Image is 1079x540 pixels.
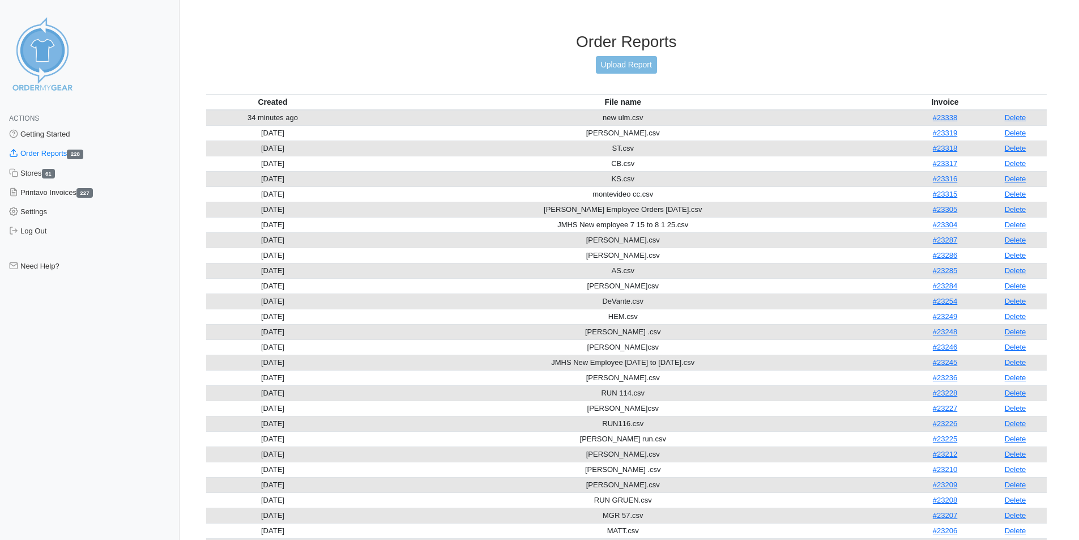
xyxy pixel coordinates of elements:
a: Delete [1005,144,1026,152]
a: Delete [1005,205,1026,214]
td: [DATE] [206,171,340,186]
a: Delete [1005,373,1026,382]
a: #23284 [933,282,957,290]
td: [PERSON_NAME]csv [339,278,906,294]
a: Delete [1005,190,1026,198]
td: [PERSON_NAME] .csv [339,462,906,477]
td: RUN116.csv [339,416,906,431]
td: [DATE] [206,232,340,248]
td: KS.csv [339,171,906,186]
a: Delete [1005,511,1026,520]
a: #23287 [933,236,957,244]
td: [PERSON_NAME].csv [339,447,906,462]
a: Delete [1005,389,1026,397]
a: #23286 [933,251,957,260]
td: RUN 114.csv [339,385,906,401]
a: #23305 [933,205,957,214]
span: 228 [67,150,83,159]
a: Delete [1005,465,1026,474]
a: Delete [1005,297,1026,305]
td: [DATE] [206,477,340,492]
td: montevideo cc.csv [339,186,906,202]
a: Delete [1005,343,1026,351]
td: [DATE] [206,217,340,232]
a: #23245 [933,358,957,367]
a: #23304 [933,220,957,229]
td: ST.csv [339,141,906,156]
a: #23285 [933,266,957,275]
th: File name [339,94,906,110]
td: [PERSON_NAME] Employee Orders [DATE].csv [339,202,906,217]
a: #23210 [933,465,957,474]
a: #23246 [933,343,957,351]
td: [PERSON_NAME]csv [339,401,906,416]
a: #23227 [933,404,957,413]
a: #23338 [933,113,957,122]
td: [DATE] [206,156,340,171]
td: [DATE] [206,309,340,324]
th: Created [206,94,340,110]
td: RUN GRUEN.csv [339,492,906,508]
a: Delete [1005,175,1026,183]
a: Delete [1005,496,1026,504]
td: [DATE] [206,370,340,385]
td: [DATE] [206,431,340,447]
a: #23315 [933,190,957,198]
a: Delete [1005,419,1026,428]
a: Delete [1005,312,1026,321]
td: [PERSON_NAME].csv [339,370,906,385]
a: Delete [1005,113,1026,122]
a: Delete [1005,236,1026,244]
a: Delete [1005,450,1026,458]
a: #23316 [933,175,957,183]
span: Actions [9,114,39,122]
a: Delete [1005,328,1026,336]
td: JMHS New Employee [DATE] to [DATE].csv [339,355,906,370]
td: [DATE] [206,202,340,217]
td: [PERSON_NAME].csv [339,232,906,248]
td: [DATE] [206,141,340,156]
td: [DATE] [206,248,340,263]
td: [DATE] [206,492,340,508]
td: [DATE] [206,416,340,431]
td: [DATE] [206,401,340,416]
a: Delete [1005,159,1026,168]
a: #23249 [933,312,957,321]
td: [DATE] [206,508,340,523]
td: [DATE] [206,324,340,339]
a: #23207 [933,511,957,520]
td: MGR 57.csv [339,508,906,523]
a: Delete [1005,251,1026,260]
h3: Order Reports [206,32,1047,52]
td: [DATE] [206,278,340,294]
a: Upload Report [596,56,657,74]
td: [DATE] [206,523,340,538]
a: Delete [1005,266,1026,275]
a: #23212 [933,450,957,458]
td: [DATE] [206,385,340,401]
td: new ulm.csv [339,110,906,126]
a: #23225 [933,435,957,443]
td: [DATE] [206,186,340,202]
td: [DATE] [206,339,340,355]
a: #23319 [933,129,957,137]
td: [PERSON_NAME]csv [339,339,906,355]
a: #23226 [933,419,957,428]
a: Delete [1005,220,1026,229]
a: Delete [1005,282,1026,290]
td: [DATE] [206,355,340,370]
td: [DATE] [206,447,340,462]
td: [PERSON_NAME] .csv [339,324,906,339]
span: 61 [42,169,56,178]
td: [DATE] [206,263,340,278]
a: Delete [1005,404,1026,413]
th: Invoice [906,94,984,110]
td: [PERSON_NAME].csv [339,248,906,263]
td: [PERSON_NAME].csv [339,125,906,141]
a: #23254 [933,297,957,305]
td: [PERSON_NAME] run.csv [339,431,906,447]
td: 34 minutes ago [206,110,340,126]
a: #23236 [933,373,957,382]
td: DeVante.csv [339,294,906,309]
a: #23318 [933,144,957,152]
